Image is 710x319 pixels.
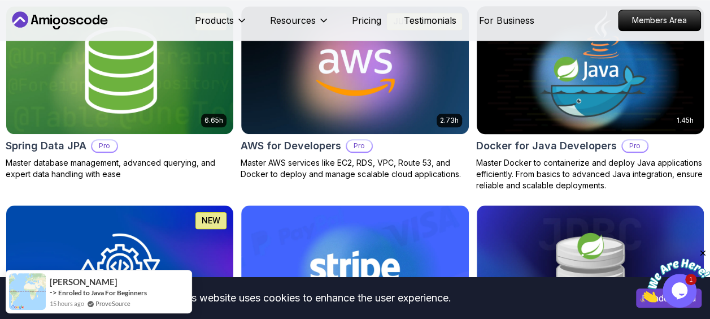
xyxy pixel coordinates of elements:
[6,6,234,179] a: Spring Data JPA card6.65hNEWSpring Data JPAProMaster database management, advanced querying, and ...
[352,14,381,27] a: Pricing
[95,299,130,308] a: ProveSource
[471,3,709,137] img: Docker for Java Developers card
[9,273,46,310] img: provesource social proof notification image
[92,140,117,152] p: Pro
[241,138,341,154] h2: AWS for Developers
[476,6,704,191] a: Docker for Java Developers card1.45hDocker for Java DevelopersProMaster Docker to containerize an...
[6,6,233,133] img: Spring Data JPA card
[50,288,57,297] span: ->
[6,157,234,180] p: Master database management, advanced querying, and expert data handling with ease
[204,116,223,125] p: 6.65h
[8,286,619,311] div: This website uses cookies to enhance the user experience.
[6,138,86,154] h2: Spring Data JPA
[640,248,710,302] iframe: chat widget
[241,6,468,133] img: AWS for Developers card
[195,14,247,36] button: Products
[404,14,456,27] a: Testimonials
[241,157,469,180] p: Master AWS services like EC2, RDS, VPC, Route 53, and Docker to deploy and manage scalable cloud ...
[202,215,220,226] p: NEW
[241,6,469,179] a: AWS for Developers card2.73hJUST RELEASEDAWS for DevelopersProMaster AWS services like EC2, RDS, ...
[618,10,700,31] p: Members Area
[58,288,147,297] a: Enroled to Java For Beginners
[270,14,316,27] p: Resources
[440,116,459,125] p: 2.73h
[622,140,647,152] p: Pro
[677,116,694,125] p: 1.45h
[270,14,329,36] button: Resources
[618,10,701,31] a: Members Area
[50,299,84,308] span: 15 hours ago
[636,288,702,308] button: Accept cookies
[195,14,234,27] p: Products
[476,138,617,154] h2: Docker for Java Developers
[479,14,534,27] a: For Business
[476,157,704,191] p: Master Docker to containerize and deploy Java applications efficiently. From basics to advanced J...
[50,277,117,287] span: [PERSON_NAME]
[347,140,372,152] p: Pro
